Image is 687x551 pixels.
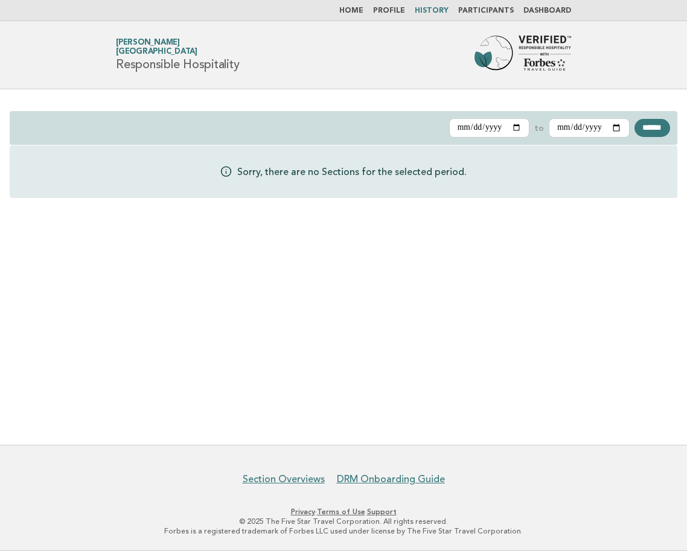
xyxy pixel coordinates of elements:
[415,7,449,14] a: History
[458,7,514,14] a: Participants
[243,473,325,485] a: Section Overviews
[17,526,670,536] p: Forbes is a registered trademark of Forbes LLC used under license by The Five Star Travel Corpora...
[17,517,670,526] p: © 2025 The Five Star Travel Corporation. All rights reserved.
[339,7,363,14] a: Home
[367,508,397,516] a: Support
[523,7,571,14] a: Dashboard
[291,508,315,516] a: Privacy
[116,39,239,71] h1: Responsible Hospitality
[475,36,571,74] img: Forbes Travel Guide
[373,7,405,14] a: Profile
[116,48,197,56] span: [GEOGRAPHIC_DATA]
[337,473,445,485] a: DRM Onboarding Guide
[116,39,197,56] a: [PERSON_NAME][GEOGRAPHIC_DATA]
[237,165,467,179] p: Sorry, there are no Sections for the selected period.
[534,123,544,133] label: to
[17,507,670,517] p: · ·
[317,508,365,516] a: Terms of Use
